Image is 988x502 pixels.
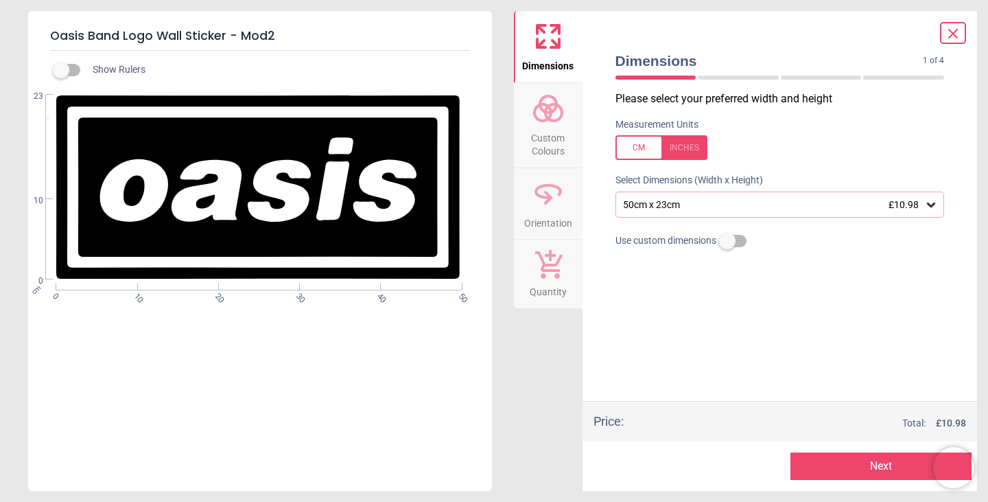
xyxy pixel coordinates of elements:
span: 50 [456,291,464,300]
button: Quantity [514,240,583,308]
label: Select Dimensions (Width x Height) [604,174,763,187]
div: 50cm x 23cm [622,199,925,211]
button: Dimensions [514,11,583,82]
iframe: Brevo live chat [933,447,974,488]
span: 30 [293,291,302,300]
button: Orientation [514,168,583,240]
span: 40 [375,291,384,300]
button: Custom Colours [514,83,583,168]
span: Orientation [524,210,572,231]
span: 23 [17,91,43,102]
span: 1 of 4 [923,55,944,67]
span: Custom Colours [515,125,581,159]
span: cm [30,284,43,296]
span: £ [936,417,966,431]
span: 10.98 [941,418,966,429]
span: 0 [49,291,58,300]
p: Please select your preferred width and height [615,91,956,106]
span: Quantity [530,279,567,299]
span: £10.98 [889,199,919,210]
div: Price : [593,413,624,430]
span: 20 [212,291,221,300]
div: Show Rulers [61,62,492,78]
label: Measurement Units [615,118,698,132]
div: Total: [644,417,967,431]
span: 0 [17,275,43,287]
span: Use custom dimensions [615,234,716,248]
button: Next [790,453,972,480]
span: 10 [17,195,43,207]
span: Dimensions [522,53,574,73]
h5: Oasis Band Logo Wall Sticker - Mod2 [50,22,470,51]
span: Dimensions [615,51,924,71]
span: 10 [131,291,140,300]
